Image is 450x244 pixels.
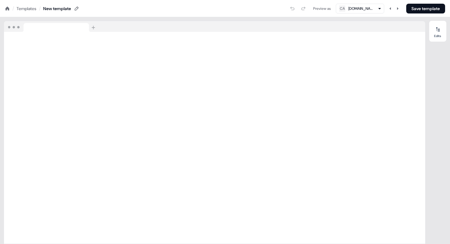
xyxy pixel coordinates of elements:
button: Save template [406,4,445,13]
div: New template [43,6,71,12]
button: Edits [429,24,446,38]
div: / [12,5,14,12]
div: Preview as [313,6,331,12]
div: / [39,5,41,12]
div: [DOMAIN_NAME] [348,6,373,12]
img: Browser topbar [4,21,98,32]
div: CA [340,6,345,12]
a: Templates [17,6,36,12]
button: CA[DOMAIN_NAME] [336,4,384,13]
